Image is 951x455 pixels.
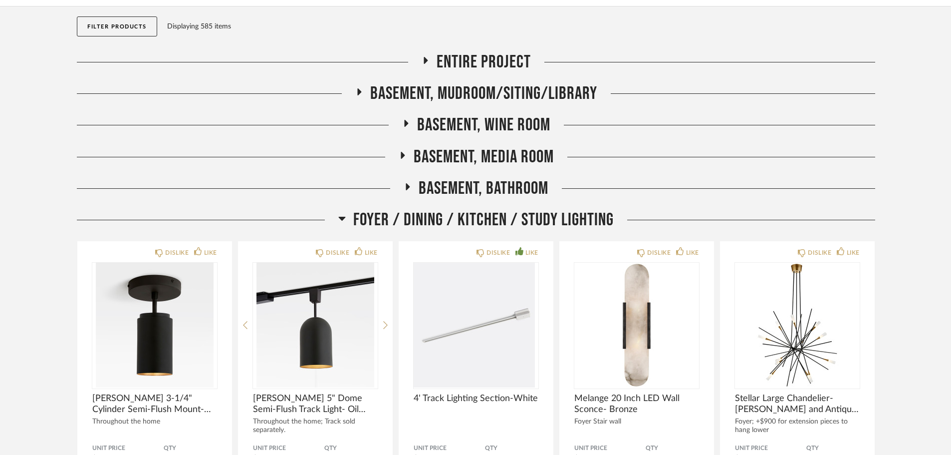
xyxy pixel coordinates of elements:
[204,248,217,258] div: LIKE
[164,445,217,453] span: QTY
[92,445,164,453] span: Unit Price
[165,248,189,258] div: DISLIKE
[574,445,646,453] span: Unit Price
[574,263,699,388] img: undefined
[167,21,871,32] div: Displaying 585 items
[735,418,860,435] div: Foyer; +$900 for extension pieces to hang lower
[525,248,538,258] div: LIKE
[92,393,217,415] span: [PERSON_NAME] 3-1/4" Cylinder Semi-Flush Mount- Oil Rubbed Bronze
[808,248,831,258] div: DISLIKE
[686,248,699,258] div: LIKE
[253,263,378,388] img: undefined
[92,263,217,388] img: undefined
[485,445,538,453] span: QTY
[370,83,597,104] span: Basement, Mudroom/Siting/Library
[419,178,548,199] span: Basement, Bathroom
[647,248,671,258] div: DISLIKE
[574,418,699,426] div: Foyer Stair wall
[253,418,378,435] div: Throughout the home; Track sold separately.
[324,445,378,453] span: QTY
[365,248,378,258] div: LIKE
[353,209,614,231] span: Foyer / Dining / Kitchen / Study Lighting
[735,393,860,415] span: Stellar Large Chandelier- [PERSON_NAME] and Antique Brass
[414,263,538,388] img: undefined
[326,248,349,258] div: DISLIKE
[486,248,510,258] div: DISLIKE
[574,393,699,415] span: Melange 20 Inch LED Wall Sconce- Bronze
[735,445,806,453] span: Unit Price
[646,445,699,453] span: QTY
[253,445,324,453] span: Unit Price
[417,114,550,136] span: Basement, Wine Room
[437,51,531,73] span: Entire Project
[414,393,538,404] span: 4' Track Lighting Section-White
[847,248,860,258] div: LIKE
[92,418,217,426] div: Throughout the home
[735,263,860,388] img: undefined
[77,16,157,36] button: Filter Products
[253,393,378,415] span: [PERSON_NAME] 5" Dome Semi-Flush Track Light- Oil Rubbed Bronze
[414,445,485,453] span: Unit Price
[806,445,860,453] span: QTY
[414,146,554,168] span: Basement, Media Room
